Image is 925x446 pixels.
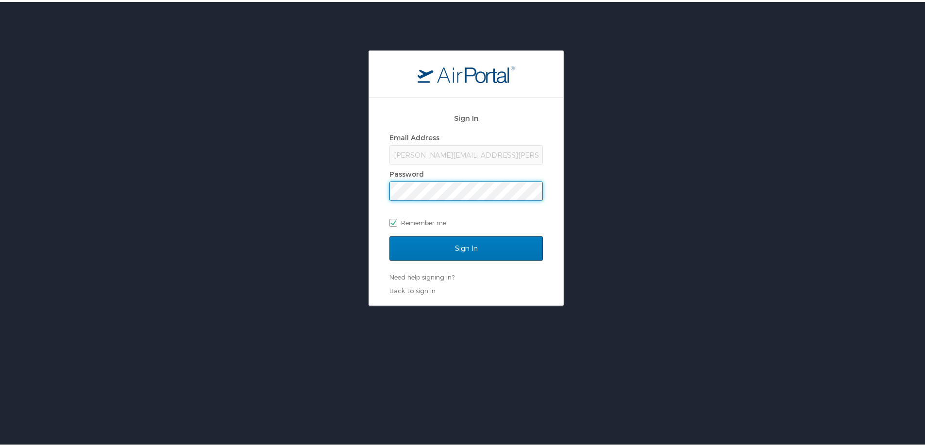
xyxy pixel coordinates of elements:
h2: Sign In [389,111,543,122]
label: Remember me [389,214,543,228]
a: Need help signing in? [389,271,454,279]
input: Sign In [389,234,543,259]
a: Back to sign in [389,285,436,293]
label: Email Address [389,132,439,140]
img: logo [418,64,515,81]
label: Password [389,168,424,176]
